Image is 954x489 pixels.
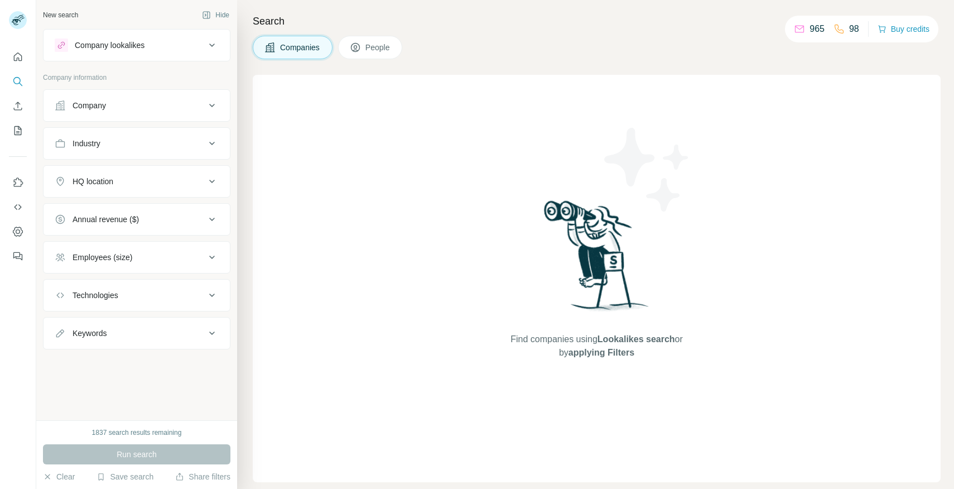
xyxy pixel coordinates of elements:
[280,42,321,53] span: Companies
[175,471,230,482] button: Share filters
[43,10,78,20] div: New search
[9,121,27,141] button: My lists
[9,172,27,193] button: Use Surfe on LinkedIn
[810,22,825,36] p: 965
[539,198,655,322] img: Surfe Illustration - Woman searching with binoculars
[9,222,27,242] button: Dashboard
[73,290,118,301] div: Technologies
[9,96,27,116] button: Enrich CSV
[44,282,230,309] button: Technologies
[44,32,230,59] button: Company lookalikes
[92,428,182,438] div: 1837 search results remaining
[597,119,697,220] img: Surfe Illustration - Stars
[568,348,634,357] span: applying Filters
[75,40,144,51] div: Company lookalikes
[9,246,27,266] button: Feedback
[507,333,686,359] span: Find companies using or by
[43,73,230,83] p: Company information
[73,138,100,149] div: Industry
[97,471,153,482] button: Save search
[9,71,27,92] button: Search
[9,47,27,67] button: Quick start
[253,13,941,29] h4: Search
[73,214,139,225] div: Annual revenue ($)
[9,197,27,217] button: Use Surfe API
[73,328,107,339] div: Keywords
[73,176,113,187] div: HQ location
[43,471,75,482] button: Clear
[44,92,230,119] button: Company
[44,320,230,347] button: Keywords
[73,252,132,263] div: Employees (size)
[194,7,237,23] button: Hide
[849,22,859,36] p: 98
[878,21,929,37] button: Buy credits
[598,334,675,344] span: Lookalikes search
[44,168,230,195] button: HQ location
[44,244,230,271] button: Employees (size)
[73,100,106,111] div: Company
[44,206,230,233] button: Annual revenue ($)
[44,130,230,157] button: Industry
[365,42,391,53] span: People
